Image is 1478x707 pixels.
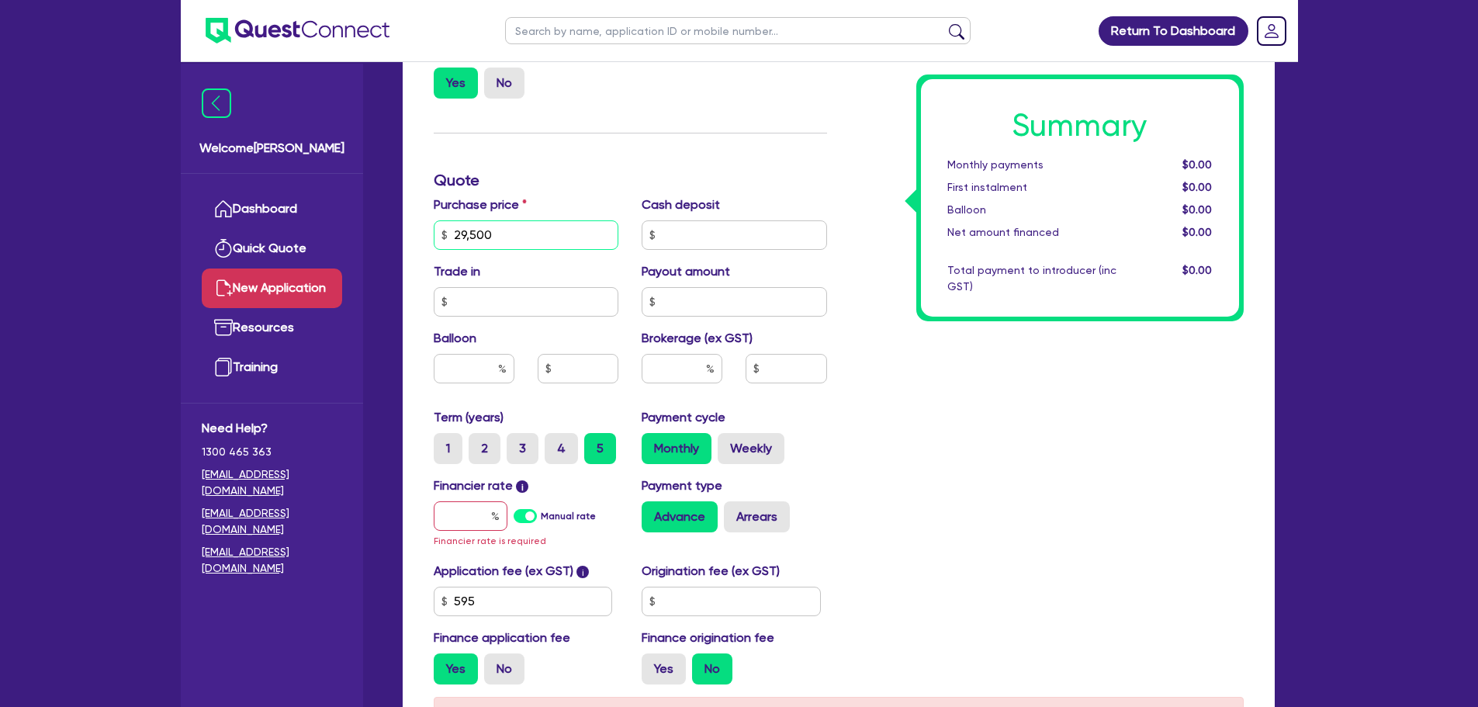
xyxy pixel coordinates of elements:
[642,262,730,281] label: Payout amount
[434,433,462,464] label: 1
[642,653,686,684] label: Yes
[202,308,342,348] a: Resources
[505,17,971,44] input: Search by name, application ID or mobile number...
[541,509,596,523] label: Manual rate
[1182,203,1212,216] span: $0.00
[434,171,827,189] h3: Quote
[1182,226,1212,238] span: $0.00
[642,477,722,495] label: Payment type
[724,501,790,532] label: Arrears
[202,544,342,577] a: [EMAIL_ADDRESS][DOMAIN_NAME]
[1182,158,1212,171] span: $0.00
[484,653,524,684] label: No
[642,562,780,581] label: Origination fee (ex GST)
[214,279,233,297] img: new-application
[642,196,720,214] label: Cash deposit
[692,653,732,684] label: No
[936,157,1128,173] div: Monthly payments
[936,179,1128,196] div: First instalment
[434,68,478,99] label: Yes
[202,348,342,387] a: Training
[202,466,342,499] a: [EMAIL_ADDRESS][DOMAIN_NAME]
[434,477,529,495] label: Financier rate
[202,189,342,229] a: Dashboard
[516,480,528,493] span: i
[434,629,570,647] label: Finance application fee
[199,139,344,158] span: Welcome [PERSON_NAME]
[1182,264,1212,276] span: $0.00
[642,629,774,647] label: Finance origination fee
[434,562,573,581] label: Application fee (ex GST)
[642,501,718,532] label: Advance
[202,419,342,438] span: Need Help?
[507,433,538,464] label: 3
[202,88,231,118] img: icon-menu-close
[202,505,342,538] a: [EMAIL_ADDRESS][DOMAIN_NAME]
[576,566,589,578] span: i
[1182,181,1212,193] span: $0.00
[202,444,342,460] span: 1300 465 363
[484,68,524,99] label: No
[434,262,480,281] label: Trade in
[1251,11,1292,51] a: Dropdown toggle
[936,262,1128,295] div: Total payment to introducer (inc GST)
[434,653,478,684] label: Yes
[214,318,233,337] img: resources
[469,433,500,464] label: 2
[214,239,233,258] img: quick-quote
[202,269,342,308] a: New Application
[434,329,476,348] label: Balloon
[214,358,233,376] img: training
[642,329,753,348] label: Brokerage (ex GST)
[1099,16,1248,46] a: Return To Dashboard
[584,433,616,464] label: 5
[545,433,578,464] label: 4
[206,18,389,43] img: quest-connect-logo-blue
[434,535,546,546] span: Financier rate is required
[642,433,711,464] label: Monthly
[434,196,527,214] label: Purchase price
[434,408,504,427] label: Term (years)
[936,202,1128,218] div: Balloon
[642,408,725,427] label: Payment cycle
[936,224,1128,241] div: Net amount financed
[718,433,784,464] label: Weekly
[202,229,342,269] a: Quick Quote
[947,107,1213,144] h1: Summary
